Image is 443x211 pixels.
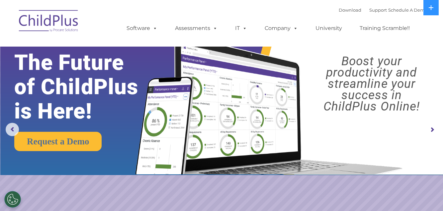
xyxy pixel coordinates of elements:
[120,22,164,35] a: Software
[309,22,349,35] a: University
[14,51,156,123] rs-layer: The Future of ChildPlus is Here!
[16,5,82,39] img: ChildPlus by Procare Solutions
[228,22,254,35] a: IT
[388,7,427,13] a: Schedule A Demo
[339,7,361,13] a: Download
[168,22,224,35] a: Assessments
[353,22,416,35] a: Training Scramble!!
[4,191,21,208] button: Cookies Settings
[14,132,102,151] a: Request a Demo
[92,71,121,76] span: Phone number
[258,22,305,35] a: Company
[92,44,113,49] span: Last name
[306,56,437,112] rs-layer: Boost your productivity and streamline your success in ChildPlus Online!
[369,7,387,13] a: Support
[339,7,427,13] font: |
